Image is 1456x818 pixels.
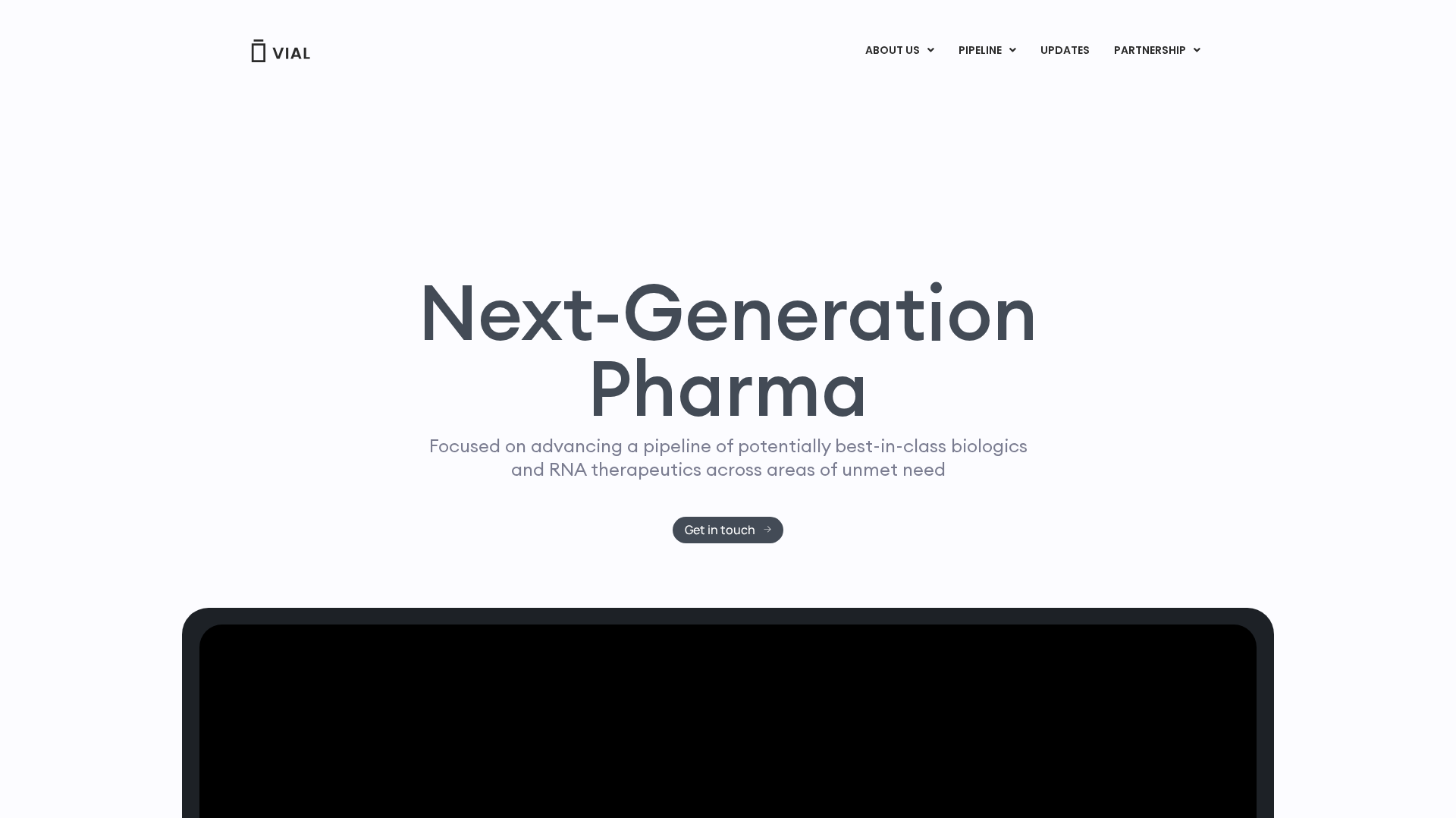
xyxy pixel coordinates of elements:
[1028,38,1101,64] a: UPDATES
[400,274,1056,427] h1: Next-Generation Pharma
[853,38,946,64] a: ABOUT USMenu Toggle
[422,434,1034,481] p: Focused on advancing a pipeline of potentially best-in-class biologics and RNA therapeutics acros...
[946,38,1028,64] a: PIPELINEMenu Toggle
[685,524,755,536] span: Get in touch
[250,39,311,62] img: Vial Logo
[673,517,784,543] a: Get in touch
[1102,38,1213,64] a: PARTNERSHIPMenu Toggle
